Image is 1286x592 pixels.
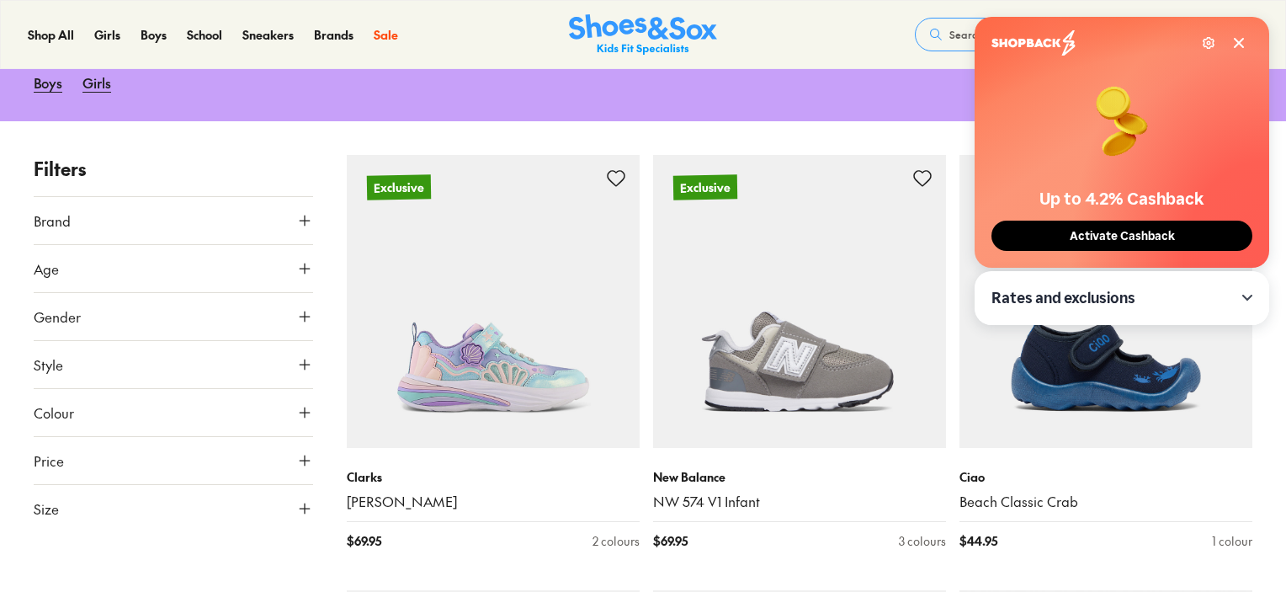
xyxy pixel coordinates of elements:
a: Exclusive [959,155,1252,448]
a: Exclusive [653,155,946,448]
button: Price [34,437,313,484]
span: School [187,26,222,43]
a: Sneakers [242,26,294,44]
button: Brand [34,197,313,244]
p: Clarks [347,468,640,486]
span: Shop All [28,26,74,43]
a: Shoes & Sox [569,14,717,56]
p: Exclusive [367,174,431,200]
span: Brand [34,211,71,231]
a: Sale [374,26,398,44]
span: Search our range of products [949,27,1088,42]
button: Search our range of products [915,18,1157,51]
p: New Balance [653,468,946,486]
a: [PERSON_NAME] [347,493,640,511]
span: Sneakers [242,26,294,43]
p: Filters [34,155,313,183]
div: 3 colours [899,532,946,550]
p: Exclusive [673,174,737,200]
span: Style [34,355,63,375]
a: Exclusive [347,155,640,448]
a: Beach Classic Crab [959,493,1252,511]
button: Age [34,245,313,292]
button: Gender [34,293,313,340]
a: Shop All [28,26,74,44]
p: Ciao [959,468,1252,486]
div: 2 colours [593,532,640,550]
span: $ 69.95 [347,532,381,550]
button: Size [34,485,313,532]
a: Brands [314,26,353,44]
span: Colour [34,403,74,423]
span: $ 69.95 [653,532,688,550]
a: Girls [82,64,111,101]
a: Boys [34,64,62,101]
span: Girls [94,26,120,43]
span: Sale [374,26,398,43]
span: Age [34,259,59,279]
span: Gender [34,307,81,327]
a: Girls [94,26,120,44]
button: Colour [34,389,313,436]
a: NW 574 V1 Infant [653,493,946,511]
button: Style [34,341,313,388]
span: Brands [314,26,353,43]
a: Boys [141,26,167,44]
img: SNS_Logo_Responsive.svg [569,14,717,56]
span: Boys [141,26,167,43]
span: Size [34,499,59,519]
div: 1 colour [1212,532,1252,550]
span: $ 44.95 [959,532,997,550]
a: School [187,26,222,44]
span: Price [34,451,64,471]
